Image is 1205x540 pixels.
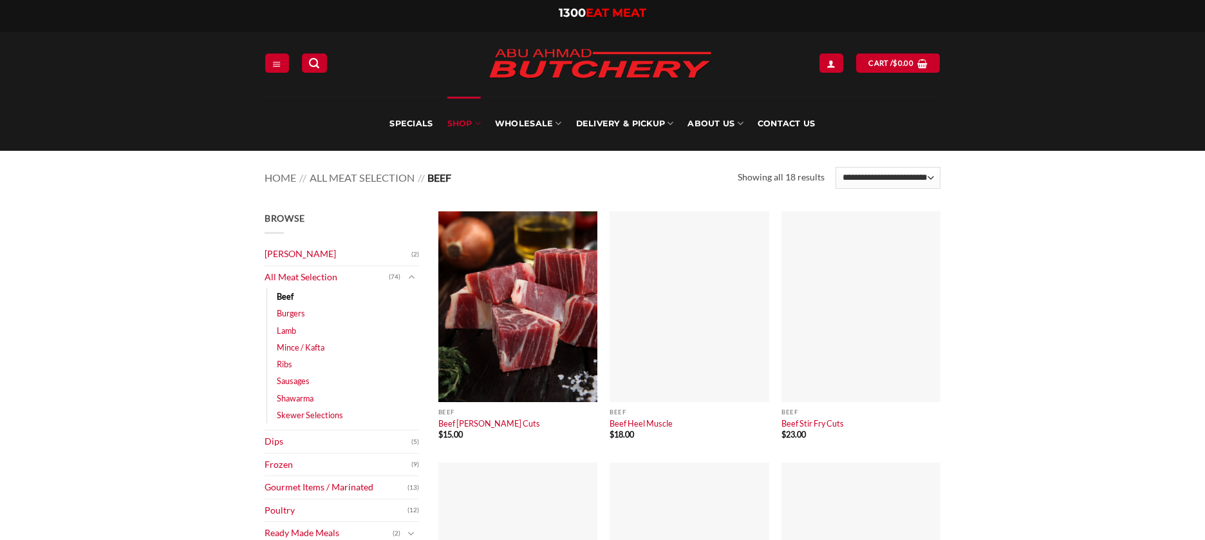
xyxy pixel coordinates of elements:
a: Dips [265,430,411,453]
img: Beef Stir Fry Cuts [781,211,940,402]
bdi: 15.00 [438,429,463,439]
button: Toggle [404,270,419,284]
bdi: 23.00 [781,429,806,439]
span: // [418,171,425,184]
span: (9) [411,455,419,474]
a: Lamb [277,322,296,339]
span: $ [781,429,786,439]
a: Home [265,171,296,184]
span: 1300 [559,6,586,20]
a: Sausages [277,372,310,389]
a: View cart [856,53,939,72]
a: Beef Stir Fry Cuts [781,418,844,429]
a: Shawarma [277,390,313,407]
span: Beef [427,171,451,184]
a: Mince / Kafta [277,339,324,356]
a: All Meat Selection [265,266,389,289]
a: Menu [265,53,288,72]
a: Login [819,53,843,72]
a: Burgers [277,305,305,322]
span: (13) [407,478,419,497]
img: Abu Ahmad Butchery [478,40,722,89]
span: (74) [389,267,400,287]
a: Beef [277,288,294,305]
span: Browse [265,213,304,224]
img: Beef Curry Cuts [438,211,597,402]
span: $ [893,57,897,69]
p: Beef [610,409,769,416]
select: Shop order [836,167,940,189]
p: Showing all 18 results [738,170,825,185]
a: Wholesale [495,97,562,151]
span: EAT MEAT [586,6,646,20]
a: [PERSON_NAME] [265,243,411,265]
span: (12) [407,501,419,520]
span: // [299,171,306,184]
span: (5) [411,432,419,452]
span: $ [610,429,614,439]
a: 1300EAT MEAT [559,6,646,20]
a: About Us [687,97,743,151]
a: Search [302,53,326,72]
span: $ [438,429,443,439]
a: All Meat Selection [310,171,415,184]
a: Frozen [265,454,411,476]
a: Delivery & Pickup [576,97,674,151]
p: Beef [438,409,597,416]
img: Beef Heel Muscle [610,211,769,402]
p: Beef [781,409,940,416]
bdi: 0.00 [893,59,913,67]
bdi: 18.00 [610,429,634,439]
span: (2) [411,245,419,264]
span: Cart / [868,57,913,69]
a: Contact Us [758,97,816,151]
a: Beef [PERSON_NAME] Cuts [438,418,540,429]
a: SHOP [447,97,481,151]
a: Ribs [277,356,292,372]
a: Gourmet Items / Marinated [265,476,407,499]
a: Poultry [265,499,407,522]
a: Specials [389,97,433,151]
a: Skewer Selections [277,407,343,423]
a: Beef Heel Muscle [610,418,673,429]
